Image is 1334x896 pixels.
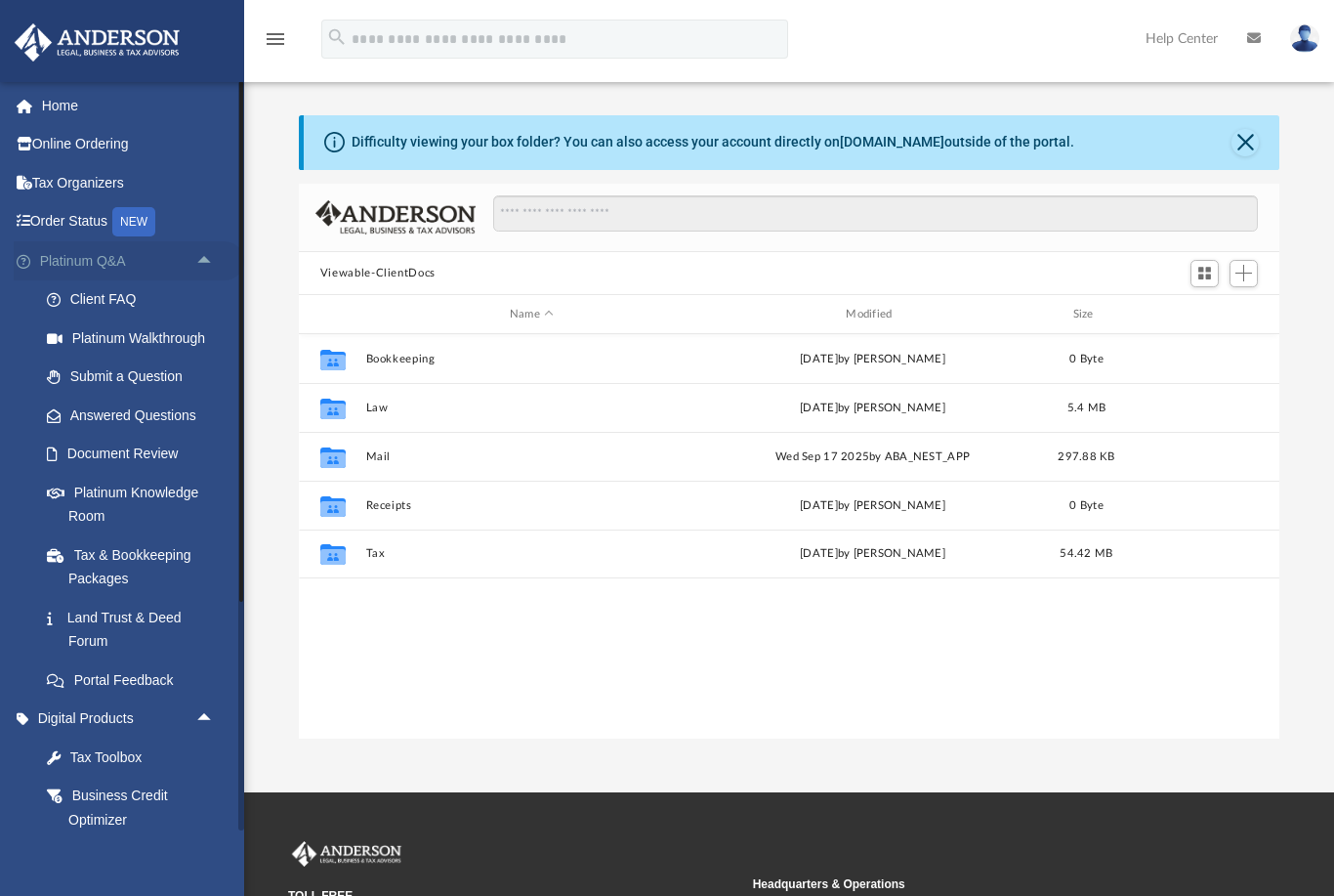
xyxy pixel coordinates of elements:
a: Platinum Walkthrough [27,319,244,358]
div: id [1134,306,1271,323]
span: 5.4 MB [1067,403,1106,413]
small: Headquarters & Operations [753,875,1204,893]
a: Tax Organizers [14,163,244,202]
img: Anderson Advisors Platinum Portal [288,841,405,867]
div: Difficulty viewing your box folder? You can also access your account directly on outside of the p... [352,132,1074,152]
a: Business Credit Optimizer [27,777,244,839]
a: Document Review [27,435,244,474]
button: Add [1230,260,1259,287]
span: 54.42 MB [1060,548,1112,559]
div: NEW [112,207,155,236]
button: Tax [365,548,697,561]
a: Platinum Q&Aarrow_drop_up [14,241,244,280]
div: Tax Toolbox [68,746,220,770]
span: arrow_drop_up [195,700,234,740]
a: Portal Feedback [27,661,244,700]
div: id [308,306,356,323]
img: User Pic [1290,24,1319,53]
button: Viewable-ClientDocs [320,265,436,282]
a: menu [264,37,287,51]
span: 0 Byte [1069,354,1104,364]
span: 297.88 KB [1058,451,1114,462]
div: Size [1047,306,1125,323]
i: search [326,26,348,48]
button: Receipts [365,499,697,512]
a: Land Trust & Deed Forum [27,598,244,661]
a: Online Ordering [14,125,244,164]
div: [DATE] by [PERSON_NAME] [706,545,1038,563]
div: [DATE] by [PERSON_NAME] [706,351,1038,368]
span: arrow_drop_up [195,241,234,281]
a: [DOMAIN_NAME] [840,134,944,149]
div: grid [299,334,1279,740]
a: Answered Questions [27,396,244,435]
div: Modified [706,306,1039,323]
div: [DATE] by [PERSON_NAME] [706,400,1038,417]
a: Tax & Bookkeeping Packages [27,535,244,598]
a: Order StatusNEW [14,202,244,242]
img: Anderson Advisors Platinum Portal [9,23,186,62]
a: Home [14,86,244,125]
a: Tax Toolbox [27,738,244,777]
div: Name [364,306,697,323]
button: Mail [365,450,697,463]
a: Submit a Question [27,358,244,397]
span: 0 Byte [1069,500,1104,511]
div: Business Credit Optimizer [68,784,220,832]
div: [DATE] by [PERSON_NAME] [706,497,1038,515]
i: menu [264,27,287,51]
button: Close [1231,129,1259,156]
button: Switch to Grid View [1190,260,1220,287]
div: Wed Sep 17 2025 by ABA_NEST_APP [706,448,1038,466]
button: Law [365,402,697,414]
input: Search files and folders [493,195,1259,233]
a: Client FAQ [27,280,244,320]
a: Platinum Knowledge Room [27,473,244,535]
a: Digital Productsarrow_drop_up [14,700,244,739]
button: Bookkeeping [365,353,697,365]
